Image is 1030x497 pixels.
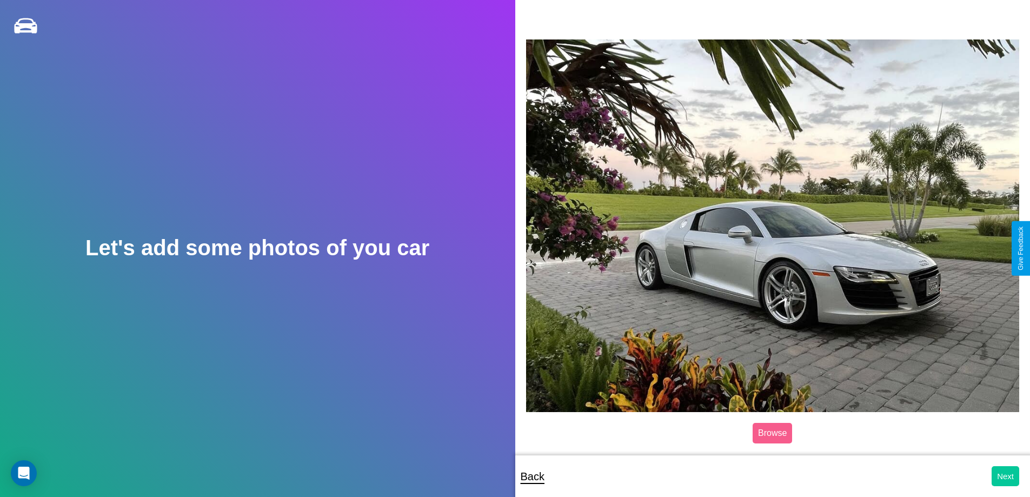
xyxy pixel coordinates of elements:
[526,39,1020,412] img: posted
[992,466,1019,486] button: Next
[1017,227,1025,270] div: Give Feedback
[85,236,429,260] h2: Let's add some photos of you car
[753,423,792,443] label: Browse
[11,460,37,486] div: Open Intercom Messenger
[521,467,544,486] p: Back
